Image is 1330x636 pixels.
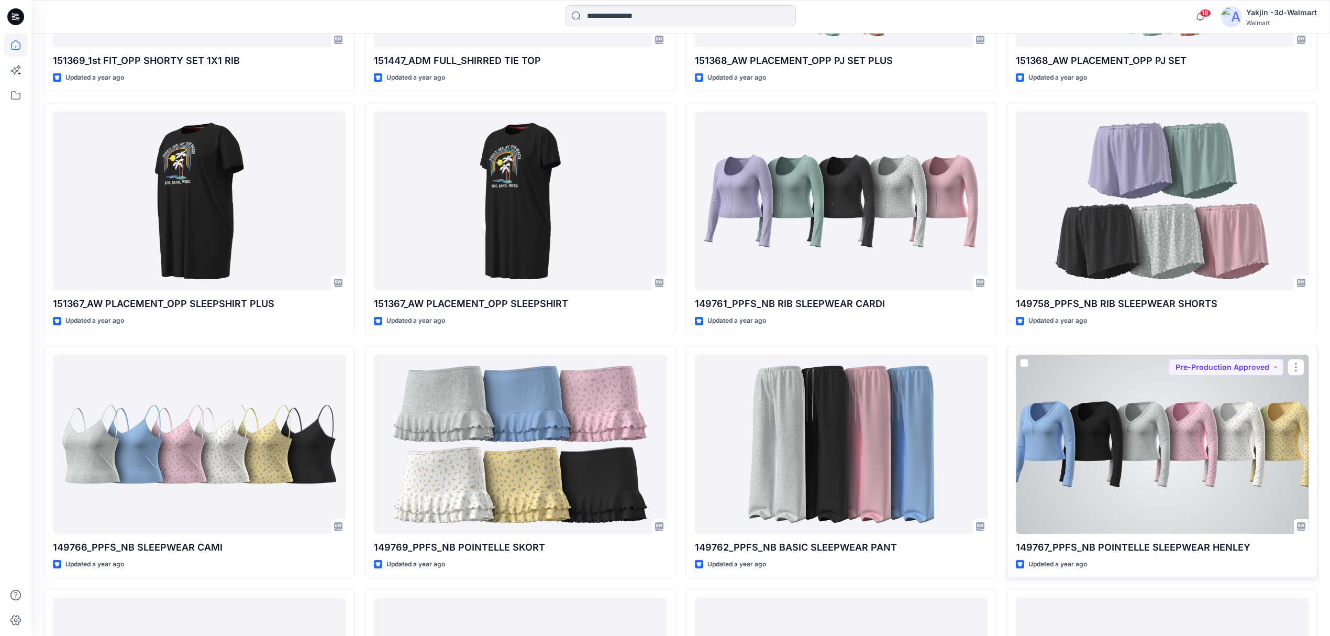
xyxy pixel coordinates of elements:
p: 151368_AW PLACEMENT_OPP PJ SET PLUS [695,53,988,68]
p: Updated a year ago [65,72,124,83]
p: Updated a year ago [65,315,124,326]
p: 151367_AW PLACEMENT_OPP SLEEPSHIRT PLUS [53,297,346,311]
a: 149767_PPFS_NB POINTELLE SLEEPWEAR HENLEY [1016,355,1309,534]
a: 149762_PPFS_NB BASIC SLEEPWEAR PANT [695,355,988,534]
a: 151367_AW PLACEMENT_OPP SLEEPSHIRT PLUS [53,112,346,291]
p: Updated a year ago [386,315,445,326]
p: 149758_PPFS_NB RIB SLEEPWEAR SHORTS [1016,297,1309,311]
img: avatar [1221,6,1242,27]
span: 18 [1200,9,1211,17]
p: Updated a year ago [707,559,766,570]
p: 149762_PPFS_NB BASIC SLEEPWEAR PANT [695,540,988,555]
p: Updated a year ago [1028,559,1087,570]
p: Updated a year ago [1028,72,1087,83]
p: Updated a year ago [1028,315,1087,326]
a: 149761_PPFS_NB RIB SLEEPWEAR CARDI [695,112,988,291]
p: Updated a year ago [707,315,766,326]
p: Updated a year ago [707,72,766,83]
div: Walmart [1246,19,1317,27]
a: 149766_PPFS_NB SLEEPWEAR CAMI [53,355,346,534]
p: 151367_AW PLACEMENT_OPP SLEEPSHIRT [374,297,667,311]
p: 151369_1st FIT_OPP SHORTY SET 1X1 RIB [53,53,346,68]
p: 149769_PPFS_NB POINTELLE SKORT [374,540,667,555]
p: Updated a year ago [386,559,445,570]
p: 149766_PPFS_NB SLEEPWEAR CAMI [53,540,346,555]
p: 149761_PPFS_NB RIB SLEEPWEAR CARDI [695,297,988,311]
a: 149769_PPFS_NB POINTELLE SKORT [374,355,667,534]
a: 151367_AW PLACEMENT_OPP SLEEPSHIRT [374,112,667,291]
a: 149758_PPFS_NB RIB SLEEPWEAR SHORTS [1016,112,1309,291]
p: 151368_AW PLACEMENT_OPP PJ SET [1016,53,1309,68]
p: 149767_PPFS_NB POINTELLE SLEEPWEAR HENLEY [1016,540,1309,555]
p: Updated a year ago [386,72,445,83]
p: 151447_ADM FULL_SHIRRED TIE TOP [374,53,667,68]
p: Updated a year ago [65,559,124,570]
div: Yakjin -3d-Walmart [1246,6,1317,19]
